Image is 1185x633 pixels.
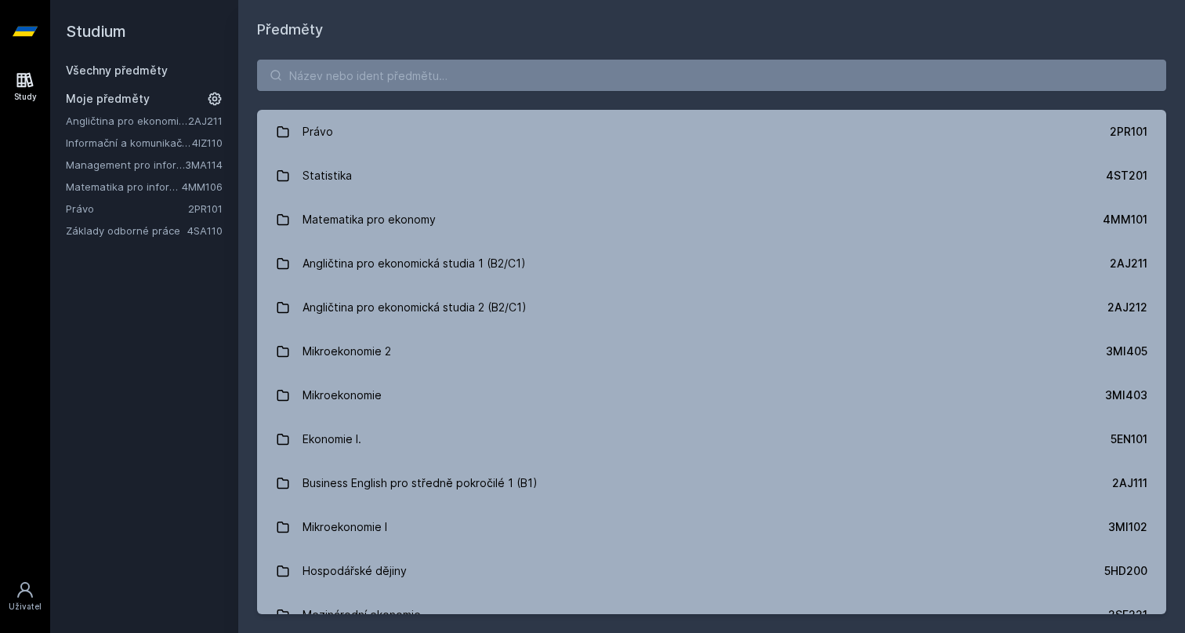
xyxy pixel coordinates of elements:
[257,286,1166,329] a: Angličtina pro ekonomická studia 2 (B2/C1) 2AJ212
[303,336,391,367] div: Mikroekonomie 2
[1105,387,1147,403] div: 3MI403
[187,224,223,237] a: 4SA110
[257,198,1166,242] a: Matematika pro ekonomy 4MM101
[9,601,42,613] div: Uživatel
[192,136,223,149] a: 4IZ110
[303,248,526,279] div: Angličtina pro ekonomická studia 1 (B2/C1)
[257,417,1166,461] a: Ekonomie I. 5EN101
[188,202,223,215] a: 2PR101
[257,19,1166,41] h1: Předměty
[1106,168,1147,184] div: 4ST201
[303,511,387,543] div: Mikroekonomie I
[303,292,527,323] div: Angličtina pro ekonomická studia 2 (B2/C1)
[1106,344,1147,359] div: 3MI405
[1110,124,1147,140] div: 2PR101
[257,242,1166,286] a: Angličtina pro ekonomická studia 1 (B2/C1) 2AJ211
[257,461,1166,505] a: Business English pro středně pokročilé 1 (B1) 2AJ111
[188,115,223,127] a: 2AJ211
[1110,256,1147,271] div: 2AJ211
[257,549,1166,593] a: Hospodářské dějiny 5HD200
[257,154,1166,198] a: Statistika 4ST201
[303,116,333,147] div: Právo
[66,64,168,77] a: Všechny předměty
[303,160,352,191] div: Statistika
[1103,212,1147,227] div: 4MM101
[303,555,407,587] div: Hospodářské dějiny
[66,223,187,238] a: Základy odborné práce
[1111,431,1147,447] div: 5EN101
[257,505,1166,549] a: Mikroekonomie I 3MI102
[66,201,188,216] a: Právo
[3,63,47,111] a: Study
[66,179,182,195] a: Matematika pro informatiky
[1108,607,1147,623] div: 2SE221
[257,110,1166,154] a: Právo 2PR101
[1104,563,1147,579] div: 5HD200
[1108,519,1147,535] div: 3MI102
[66,135,192,151] a: Informační a komunikační technologie
[303,467,538,499] div: Business English pro středně pokročilé 1 (B1)
[257,329,1166,373] a: Mikroekonomie 2 3MI405
[303,204,436,235] div: Matematika pro ekonomy
[66,113,188,129] a: Angličtina pro ekonomická studia 1 (B2/C1)
[1112,475,1147,491] div: 2AJ111
[66,91,150,107] span: Moje předměty
[303,380,382,411] div: Mikroekonomie
[257,60,1166,91] input: Název nebo ident předmětu…
[303,599,421,631] div: Mezinárodní ekonomie
[257,373,1166,417] a: Mikroekonomie 3MI403
[66,157,185,173] a: Management pro informatiky a statistiky
[303,424,361,455] div: Ekonomie I.
[3,573,47,620] a: Uživatel
[1107,300,1147,315] div: 2AJ212
[14,91,37,103] div: Study
[185,158,223,171] a: 3MA114
[182,180,223,193] a: 4MM106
